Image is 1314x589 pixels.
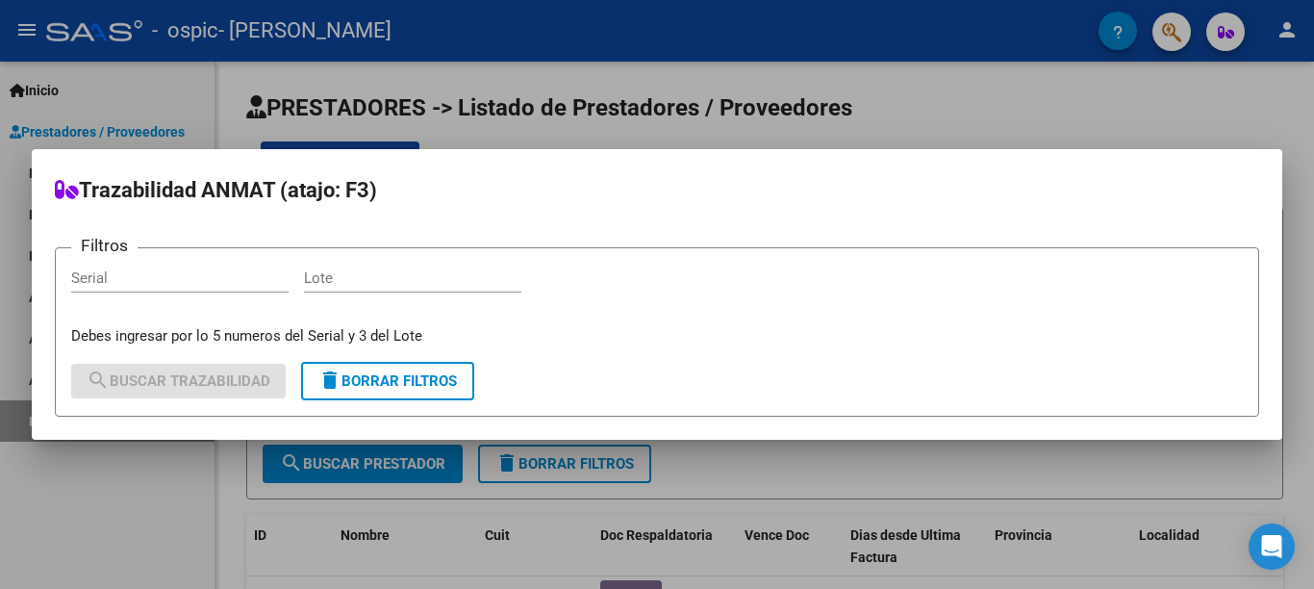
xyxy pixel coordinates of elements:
h2: Trazabilidad ANMAT (atajo: F3) [55,172,1259,209]
button: Borrar Filtros [301,362,474,400]
span: Borrar Filtros [318,372,457,390]
mat-icon: search [87,369,110,392]
h3: Filtros [71,233,138,258]
button: Buscar Trazabilidad [71,364,286,398]
p: Debes ingresar por lo 5 numeros del Serial y 3 del Lote [71,325,1243,347]
mat-icon: delete [318,369,341,392]
div: Open Intercom Messenger [1249,524,1295,570]
span: Buscar Trazabilidad [87,372,270,390]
